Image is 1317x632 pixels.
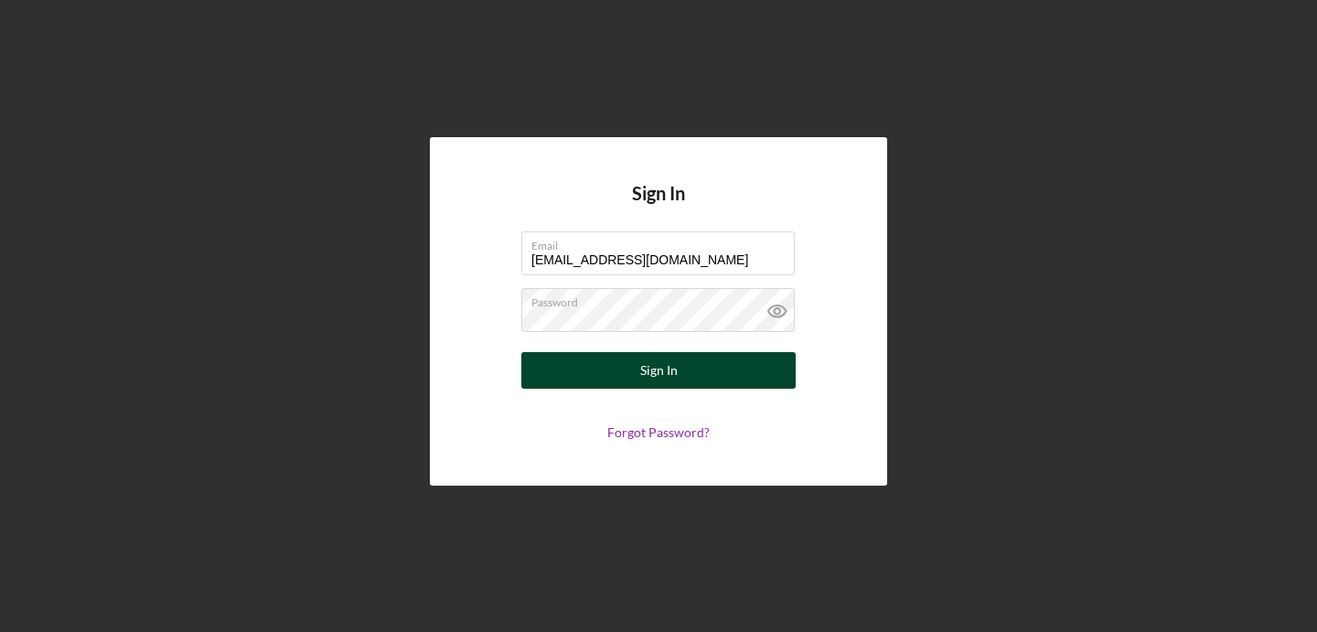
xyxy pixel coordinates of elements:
[640,352,678,389] div: Sign In
[632,183,685,231] h4: Sign In
[607,424,710,440] a: Forgot Password?
[521,352,796,389] button: Sign In
[531,289,795,309] label: Password
[531,232,795,252] label: Email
